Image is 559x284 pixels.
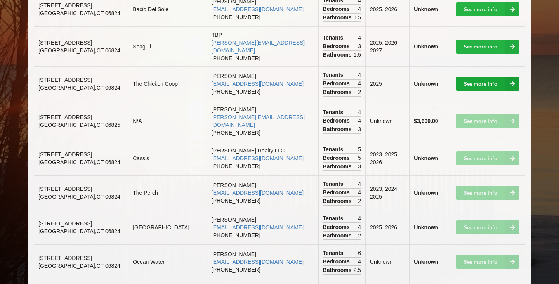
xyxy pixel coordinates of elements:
span: Bedrooms [323,154,352,162]
span: 3 [358,42,361,50]
span: Tenants [323,215,345,222]
span: 4 [358,117,361,125]
span: Bedrooms [323,189,352,196]
td: 2025, 2026 [365,210,409,244]
span: 1.5 [354,14,361,21]
td: [PERSON_NAME] [PHONE_NUMBER] [207,244,318,279]
span: [GEOGRAPHIC_DATA] , CT 06824 [38,159,120,165]
a: [PERSON_NAME][EMAIL_ADDRESS][DOMAIN_NAME] [212,40,305,54]
b: Unknown [414,43,438,50]
td: Ocean Water [128,244,207,279]
td: Unknown [365,244,409,279]
td: 2025, 2026, 2027 [365,26,409,66]
td: N/A [128,101,207,141]
span: 5 [358,154,361,162]
span: 4 [358,5,361,13]
span: Bedrooms [323,258,352,265]
span: 2 [358,232,361,239]
a: [EMAIL_ADDRESS][DOMAIN_NAME] [212,6,304,12]
td: The Perch [128,175,207,210]
a: See more info [456,2,519,16]
a: [EMAIL_ADDRESS][DOMAIN_NAME] [212,81,304,87]
b: Unknown [414,190,438,196]
span: 3 [358,125,361,133]
b: Unknown [414,6,438,12]
td: 2023, 2025, 2026 [365,141,409,175]
span: [GEOGRAPHIC_DATA] , CT 06824 [38,263,120,269]
span: [STREET_ADDRESS] [38,220,92,227]
span: [STREET_ADDRESS] [38,255,92,261]
b: Unknown [414,224,438,230]
span: [GEOGRAPHIC_DATA] , CT 06824 [38,194,120,200]
span: Bathrooms [323,51,354,59]
span: Bathrooms [323,232,354,239]
span: [STREET_ADDRESS] [38,114,92,120]
span: 4 [358,223,361,231]
span: Bedrooms [323,5,352,13]
span: 4 [358,189,361,196]
span: Tenants [323,180,345,188]
span: [GEOGRAPHIC_DATA] , CT 06824 [38,228,120,234]
span: 2.5 [354,266,361,274]
span: [STREET_ADDRESS] [38,186,92,192]
span: 6 [358,249,361,257]
span: [STREET_ADDRESS] [38,77,92,83]
span: 4 [358,258,361,265]
td: Unknown [365,101,409,141]
span: Tenants [323,145,345,153]
a: [EMAIL_ADDRESS][DOMAIN_NAME] [212,190,304,196]
span: Bathrooms [323,14,354,21]
span: [STREET_ADDRESS] [38,151,92,158]
span: Bathrooms [323,197,354,205]
span: [GEOGRAPHIC_DATA] , CT 06824 [38,10,120,16]
span: 4 [358,80,361,87]
span: 4 [358,108,361,116]
b: $3,600.00 [414,118,438,124]
td: 2025 [365,66,409,101]
a: [EMAIL_ADDRESS][DOMAIN_NAME] [212,224,304,230]
td: [PERSON_NAME] [PHONE_NUMBER] [207,66,318,101]
span: 4 [358,71,361,79]
span: 5 [358,145,361,153]
td: TBP [PHONE_NUMBER] [207,26,318,66]
span: [GEOGRAPHIC_DATA] , CT 06825 [38,122,120,128]
span: Bedrooms [323,223,352,231]
td: [PERSON_NAME] [PHONE_NUMBER] [207,210,318,244]
span: Bedrooms [323,117,352,125]
a: [EMAIL_ADDRESS][DOMAIN_NAME] [212,259,304,265]
td: Seagull [128,26,207,66]
span: 1.5 [354,51,361,59]
span: Bedrooms [323,42,352,50]
a: See more info [456,77,519,91]
span: Bedrooms [323,80,352,87]
td: [PERSON_NAME] Realty LLC [PHONE_NUMBER] [207,141,318,175]
span: [STREET_ADDRESS] [38,2,92,9]
b: Unknown [414,259,438,265]
span: [GEOGRAPHIC_DATA] , CT 06824 [38,47,120,54]
span: 2 [358,197,361,205]
td: The Chicken Coop [128,66,207,101]
b: Unknown [414,81,438,87]
td: Cassis [128,141,207,175]
span: 3 [358,163,361,170]
span: 4 [358,34,361,42]
span: 2 [358,88,361,96]
td: 2023, 2024, 2025 [365,175,409,210]
span: Bathrooms [323,125,354,133]
span: Bathrooms [323,163,354,170]
a: [PERSON_NAME][EMAIL_ADDRESS][DOMAIN_NAME] [212,114,305,128]
td: [PERSON_NAME] [PHONE_NUMBER] [207,101,318,141]
a: [EMAIL_ADDRESS][DOMAIN_NAME] [212,155,304,161]
span: Tenants [323,108,345,116]
span: [GEOGRAPHIC_DATA] , CT 06824 [38,85,120,91]
span: Bathrooms [323,266,354,274]
td: [GEOGRAPHIC_DATA] [128,210,207,244]
a: See more info [456,40,519,54]
b: Unknown [414,155,438,161]
span: 4 [358,180,361,188]
span: [STREET_ADDRESS] [38,40,92,46]
span: Tenants [323,71,345,79]
span: Tenants [323,249,345,257]
span: 4 [358,215,361,222]
span: Tenants [323,34,345,42]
